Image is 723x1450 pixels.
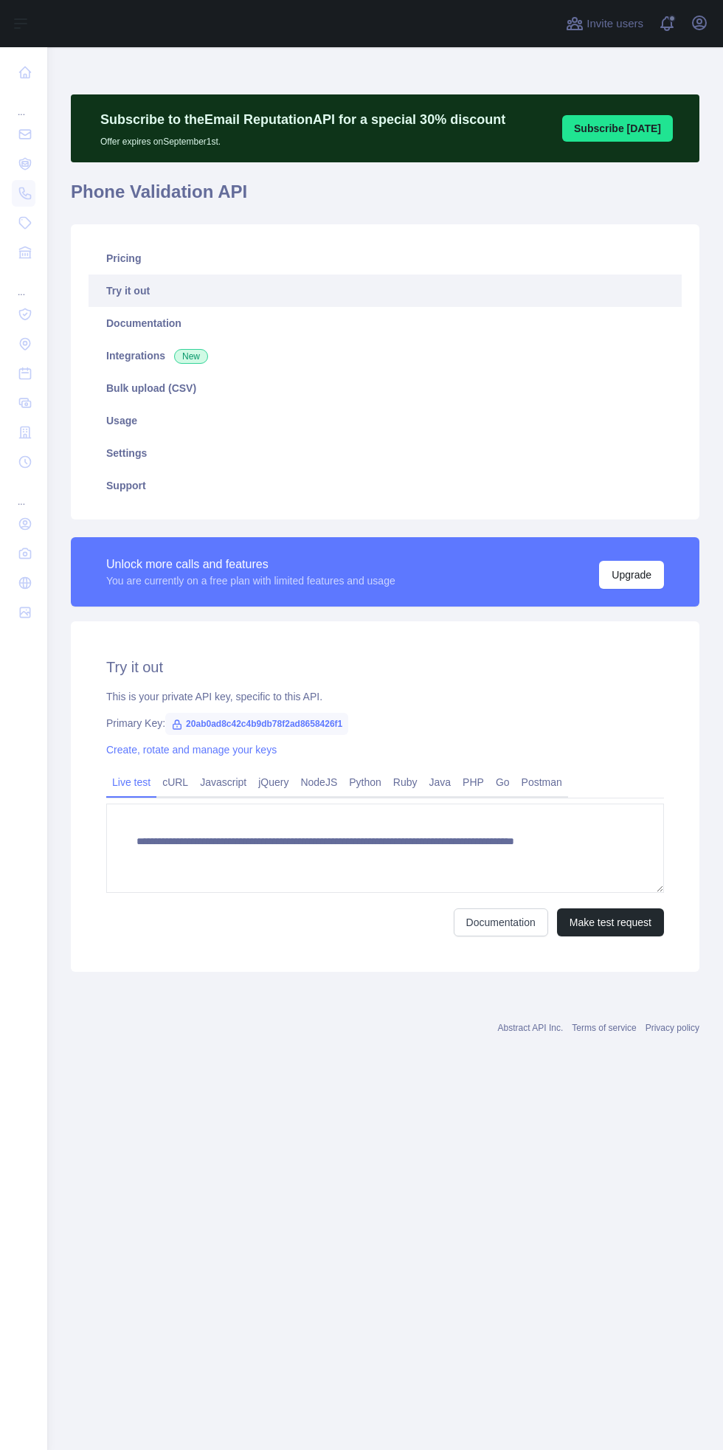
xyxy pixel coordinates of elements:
span: New [174,349,208,364]
a: Settings [89,437,682,469]
span: 20ab0ad8c42c4b9db78f2ad8658426f1 [165,713,348,735]
a: Integrations New [89,339,682,372]
a: Bulk upload (CSV) [89,372,682,404]
div: ... [12,89,35,118]
a: Go [490,770,516,794]
div: You are currently on a free plan with limited features and usage [106,573,395,588]
a: Java [423,770,457,794]
a: PHP [457,770,490,794]
a: jQuery [252,770,294,794]
button: Upgrade [599,561,664,589]
a: cURL [156,770,194,794]
span: Invite users [587,15,643,32]
button: Make test request [557,908,664,936]
a: Usage [89,404,682,437]
a: Live test [106,770,156,794]
a: Try it out [89,275,682,307]
div: This is your private API key, specific to this API. [106,689,664,704]
a: Documentation [454,908,548,936]
a: Ruby [387,770,423,794]
a: Privacy policy [646,1023,699,1033]
p: Offer expires on September 1st. [100,130,505,148]
a: Create, rotate and manage your keys [106,744,277,756]
a: Documentation [89,307,682,339]
button: Invite users [563,12,646,35]
a: Javascript [194,770,252,794]
a: Postman [516,770,568,794]
p: Subscribe to the Email Reputation API for a special 30 % discount [100,109,505,130]
a: Python [343,770,387,794]
a: Pricing [89,242,682,275]
div: ... [12,269,35,298]
a: Abstract API Inc. [498,1023,564,1033]
div: Primary Key: [106,716,664,731]
a: Support [89,469,682,502]
h2: Try it out [106,657,664,677]
div: Unlock more calls and features [106,556,395,573]
div: ... [12,478,35,508]
a: Terms of service [572,1023,636,1033]
a: NodeJS [294,770,343,794]
h1: Phone Validation API [71,180,699,215]
button: Subscribe [DATE] [562,115,673,142]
